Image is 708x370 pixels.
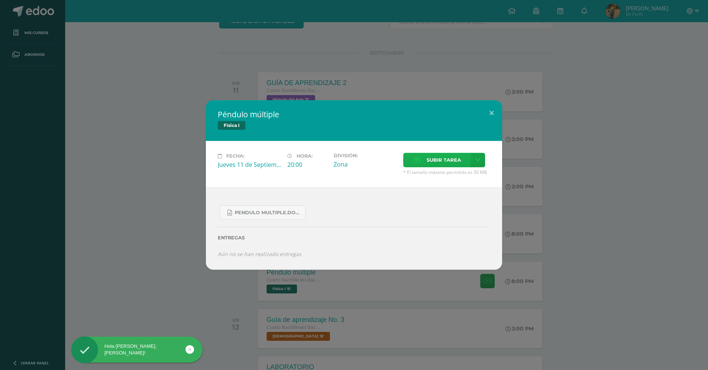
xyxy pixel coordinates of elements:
[218,121,246,130] span: Física I
[403,169,490,175] span: * El tamaño máximo permitido es 50 MB
[297,153,313,159] span: Hora:
[481,100,502,125] button: Close (Esc)
[218,109,490,120] h2: Péndulo múltiple
[71,343,203,356] div: Hola [PERSON_NAME], [PERSON_NAME]!
[427,153,461,167] span: Subir tarea
[235,210,301,216] span: Pendulo multiple.docx
[220,205,305,220] a: Pendulo multiple.docx
[218,235,490,240] label: Entregas
[334,160,397,168] div: Zona
[287,161,328,169] div: 20:00
[226,153,244,159] span: Fecha:
[334,153,397,158] label: División:
[218,161,281,169] div: Jueves 11 de Septiembre
[218,250,301,258] i: Aún no se han realizado entregas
